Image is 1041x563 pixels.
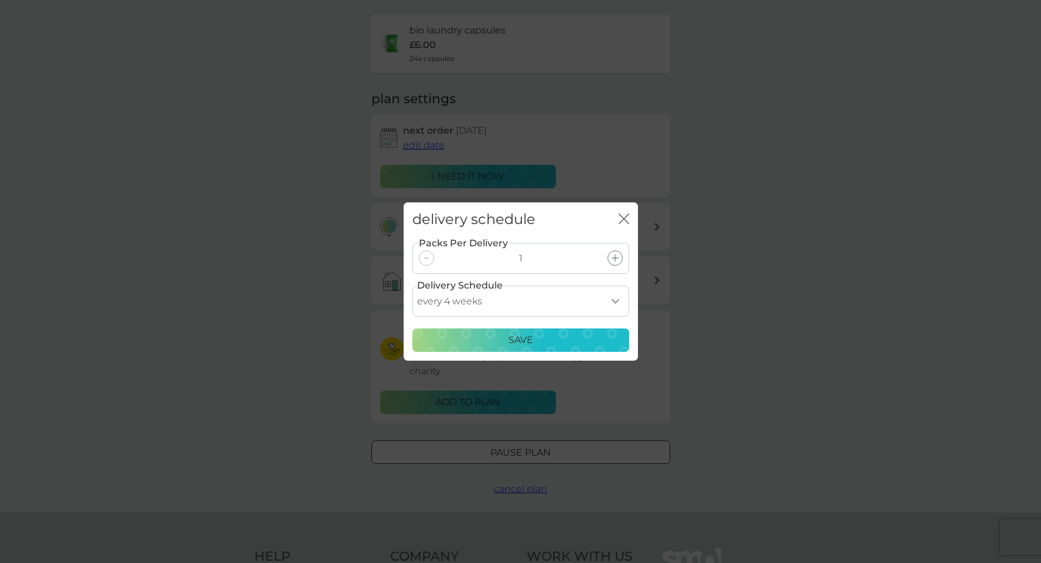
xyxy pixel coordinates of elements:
button: close [619,213,629,226]
p: 1 [519,251,523,266]
h2: delivery schedule [412,211,535,228]
button: Save [412,328,629,352]
label: Packs Per Delivery [418,236,509,251]
label: Delivery Schedule [417,278,503,293]
p: Save [508,333,533,348]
